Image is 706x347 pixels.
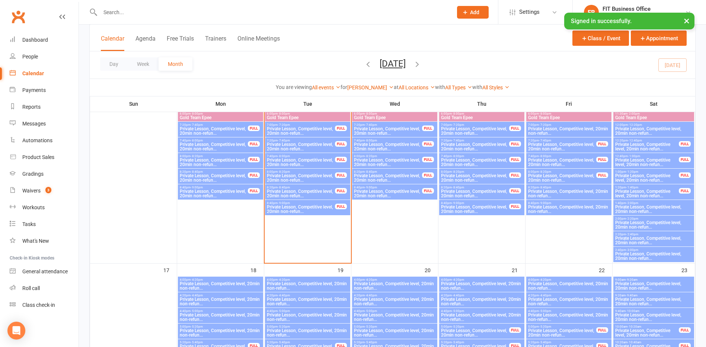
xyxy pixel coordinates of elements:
span: - 7:40pm [278,139,290,142]
div: Roll call [22,285,40,291]
span: - 5:20pm [191,325,203,328]
span: 4:40pm [179,309,262,313]
span: - 4:20pm [191,278,203,281]
a: Reports [10,99,79,115]
div: FULL [509,125,521,131]
span: 8:00pm [266,170,335,173]
span: Private Lesson, Competitive level, 20min non-refun... [266,142,335,151]
div: Tasks [22,221,36,227]
div: FULL [248,125,260,131]
div: FULL [248,188,260,194]
span: 7:00pm [266,123,335,127]
button: Calendar [101,35,124,51]
span: 4:40pm [266,309,349,313]
span: Gold Team Epee [615,115,693,120]
span: - 8:00pm [539,112,551,115]
span: Private Lesson, Competitive level, 20min non-refun... [615,236,693,245]
span: Private Lesson, Competitive level, 20min non-refun... [441,142,509,151]
span: Private Lesson, Competitive level, 20min non-refun... [615,189,679,198]
span: 7:00pm [441,123,509,127]
span: - 9:40am [626,294,638,297]
div: General attendance [22,268,68,274]
span: - 8:20pm [365,155,377,158]
span: 1:20pm [615,186,679,189]
span: 7:20pm [528,139,597,142]
button: Trainers [205,35,226,51]
th: Thu [438,96,525,112]
span: 9:20am [615,294,693,297]
div: FULL [335,125,347,131]
span: 2:00pm [615,217,693,220]
span: 7:40pm [266,155,335,158]
span: - 8:00pm [278,155,290,158]
a: Workouts [10,199,79,216]
span: - 8:00pm [191,139,203,142]
span: Private Lesson, Competitive level, 20min non-refun... [354,313,436,322]
a: Gradings [10,166,79,182]
span: Private Lesson, Competitive level, 20min non-refun... [266,297,349,306]
span: - 5:00pm [365,309,377,313]
a: Roll call [10,280,79,297]
th: Sat [613,96,695,112]
span: 4:20pm [266,294,349,297]
div: FULL [335,172,347,178]
span: Private Lesson, Competitive level, 20min non-refun... [441,313,523,322]
strong: at [394,84,399,90]
input: Search... [98,7,447,17]
div: Workouts [22,204,45,210]
div: FULL [248,141,260,147]
span: 8:40pm [528,201,610,205]
div: FULL [679,188,691,194]
div: 18 [250,264,264,276]
div: FULL [335,204,347,209]
span: - 8:00pm [365,112,377,115]
button: Online Meetings [237,35,280,51]
span: - 7:20pm [278,123,290,127]
span: Private Lesson, Competitive level, 20min non-refun... [528,142,597,151]
button: Class / Event [572,31,629,46]
a: All Styles [482,85,509,90]
span: Private Lesson, Competitive level, 20min non-refun... [354,142,422,151]
div: FIT Business Office [603,6,685,12]
span: - 5:00pm [278,309,290,313]
span: Private Lesson, Competitive level, 20min non-refun... [528,127,610,136]
span: - 7:20pm [452,123,464,127]
span: - 4:40pm [278,294,290,297]
span: - 8:00pm [539,155,551,158]
span: Private Lesson, Competitive level, 20min non-refun... [615,127,693,136]
span: 4:00pm [179,278,262,281]
div: Open Intercom Messenger [7,322,25,340]
div: FULL [679,141,691,147]
div: FULL [509,172,521,178]
span: - 1:00pm [628,155,640,158]
span: Private Lesson, Competitive level, 20min non-refun... [615,205,693,214]
span: - 9:00pm [278,201,290,205]
span: 8:20pm [441,186,509,189]
span: Private Lesson, Competitive level, 20min non-refun... [354,281,436,290]
div: FULL [335,188,347,194]
span: 4:00pm [441,278,523,281]
span: 3 [45,187,51,193]
div: 20 [425,264,438,276]
span: Private Lesson, Competitive level, 20min non-refun... [266,313,349,322]
a: Product Sales [10,149,79,166]
span: - 3:00pm [626,248,638,252]
div: Fencing Institute of [US_STATE], Inc. [603,12,685,19]
span: 9:00am [615,278,693,281]
div: FULL [248,172,260,178]
span: 4:40pm [354,309,436,313]
div: FB [584,5,599,20]
span: Private Lesson, Competitive level, 20min non-refun... [441,173,509,182]
th: Sun [90,96,177,112]
a: General attendance kiosk mode [10,263,79,280]
div: Class check-in [22,302,55,308]
span: - 4:40pm [191,294,203,297]
span: Private Lesson, Competitive level, 20min non-refun... [179,313,262,322]
strong: with [435,84,445,90]
span: Gold Team Epee [441,115,523,120]
span: Private Lesson, Competitive level, 20min non-refun... [179,189,248,198]
span: 7:20pm [266,139,335,142]
span: 2:40pm [615,248,693,252]
span: Private Lesson, Competitive level, 20min non-refun... [179,173,248,182]
span: 12:20pm [615,139,679,142]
